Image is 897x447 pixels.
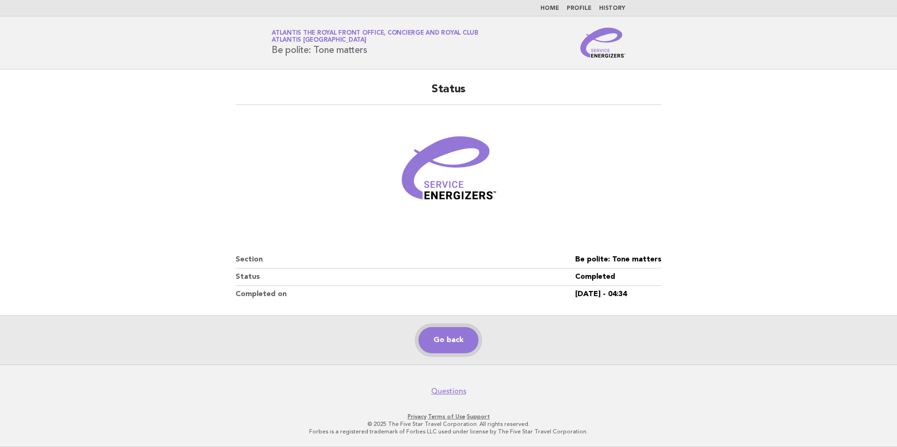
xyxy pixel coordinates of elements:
[418,327,479,353] a: Go back
[272,30,479,43] a: Atlantis The Royal Front Office, Concierge and Royal ClubAtlantis [GEOGRAPHIC_DATA]
[272,37,366,44] span: Atlantis [GEOGRAPHIC_DATA]
[161,420,736,428] p: © 2025 The Five Star Travel Corporation. All rights reserved.
[236,82,661,105] h2: Status
[431,387,466,396] a: Questions
[467,413,490,420] a: Support
[599,6,625,11] a: History
[161,428,736,435] p: Forbes is a registered trademark of Forbes LLC used under license by The Five Star Travel Corpora...
[580,28,625,58] img: Service Energizers
[236,251,575,268] dt: Section
[236,286,575,303] dt: Completed on
[428,413,465,420] a: Terms of Use
[408,413,426,420] a: Privacy
[272,30,479,55] h1: Be polite: Tone matters
[575,251,661,268] dd: Be polite: Tone matters
[575,268,661,286] dd: Completed
[392,116,505,229] img: Verified
[161,413,736,420] p: · ·
[575,286,661,303] dd: [DATE] - 04:34
[540,6,559,11] a: Home
[567,6,592,11] a: Profile
[236,268,575,286] dt: Status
